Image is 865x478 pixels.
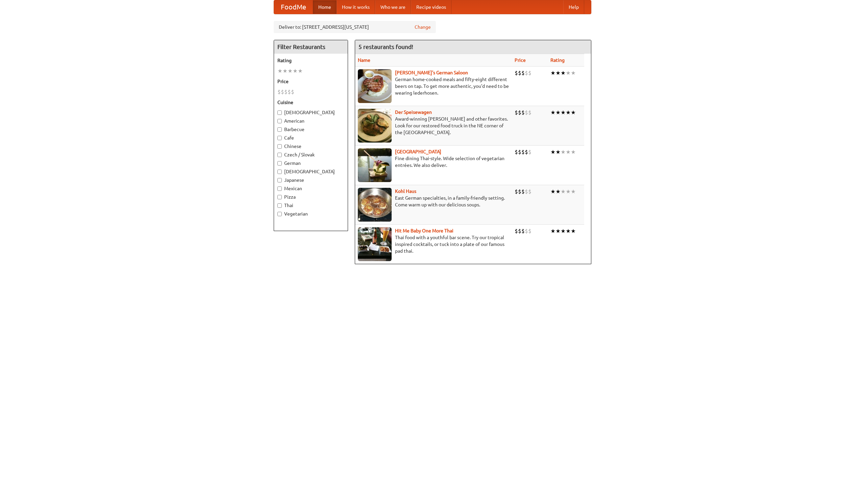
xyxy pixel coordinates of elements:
input: Thai [277,203,282,208]
li: $ [521,188,525,195]
li: ★ [550,69,555,77]
li: ★ [555,69,561,77]
li: $ [525,69,528,77]
h5: Cuisine [277,99,344,106]
a: How it works [337,0,375,14]
li: $ [277,88,281,96]
li: ★ [293,67,298,75]
li: ★ [550,148,555,156]
li: ★ [550,227,555,235]
label: [DEMOGRAPHIC_DATA] [277,168,344,175]
a: [PERSON_NAME]'s German Saloon [395,70,468,75]
li: $ [528,69,532,77]
li: $ [284,88,288,96]
li: $ [518,188,521,195]
li: $ [281,88,284,96]
li: $ [291,88,294,96]
li: $ [525,148,528,156]
li: ★ [571,148,576,156]
a: Name [358,57,370,63]
li: $ [515,69,518,77]
li: $ [525,227,528,235]
label: American [277,118,344,124]
ng-pluralize: 5 restaurants found! [359,44,413,50]
input: German [277,161,282,166]
li: ★ [566,188,571,195]
a: Who we are [375,0,411,14]
h5: Rating [277,57,344,64]
a: FoodMe [274,0,313,14]
li: ★ [566,148,571,156]
li: $ [518,109,521,116]
li: ★ [555,227,561,235]
li: ★ [555,188,561,195]
li: $ [521,227,525,235]
li: ★ [550,109,555,116]
a: [GEOGRAPHIC_DATA] [395,149,441,154]
li: $ [528,109,532,116]
label: Barbecue [277,126,344,133]
a: Price [515,57,526,63]
input: Japanese [277,178,282,182]
li: ★ [555,109,561,116]
input: Cafe [277,136,282,140]
div: Deliver to: [STREET_ADDRESS][US_STATE] [274,21,436,33]
input: American [277,119,282,123]
li: ★ [561,188,566,195]
p: Fine dining Thai-style. Wide selection of vegetarian entrées. We also deliver. [358,155,509,169]
li: $ [525,188,528,195]
li: $ [515,188,518,195]
label: German [277,160,344,167]
li: ★ [288,67,293,75]
img: kohlhaus.jpg [358,188,392,222]
li: ★ [566,69,571,77]
li: ★ [571,188,576,195]
li: $ [515,148,518,156]
label: Vegetarian [277,210,344,217]
b: Hit Me Baby One More Thai [395,228,453,233]
input: Vegetarian [277,212,282,216]
img: speisewagen.jpg [358,109,392,143]
li: ★ [571,227,576,235]
li: $ [288,88,291,96]
li: $ [521,69,525,77]
input: Mexican [277,186,282,191]
li: ★ [555,148,561,156]
li: $ [518,148,521,156]
a: Home [313,0,337,14]
a: Kohl Haus [395,188,416,194]
li: ★ [566,109,571,116]
img: babythai.jpg [358,227,392,261]
li: $ [518,227,521,235]
li: ★ [566,227,571,235]
li: ★ [571,69,576,77]
img: satay.jpg [358,148,392,182]
label: Japanese [277,177,344,183]
li: ★ [298,67,303,75]
p: East German specialties, in a family-friendly setting. Come warm up with our delicious soups. [358,195,509,208]
li: $ [528,148,532,156]
li: ★ [277,67,282,75]
input: Pizza [277,195,282,199]
li: $ [528,188,532,195]
a: Change [415,24,431,30]
a: Der Speisewagen [395,109,432,115]
p: German home-cooked meals and fifty-eight different beers on tap. To get more authentic, you'd nee... [358,76,509,96]
li: ★ [561,109,566,116]
label: Chinese [277,143,344,150]
li: ★ [561,69,566,77]
li: $ [515,109,518,116]
img: esthers.jpg [358,69,392,103]
li: $ [515,227,518,235]
li: ★ [561,148,566,156]
label: Thai [277,202,344,209]
input: Czech / Slovak [277,153,282,157]
input: [DEMOGRAPHIC_DATA] [277,110,282,115]
input: Barbecue [277,127,282,132]
li: ★ [571,109,576,116]
input: Chinese [277,144,282,149]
